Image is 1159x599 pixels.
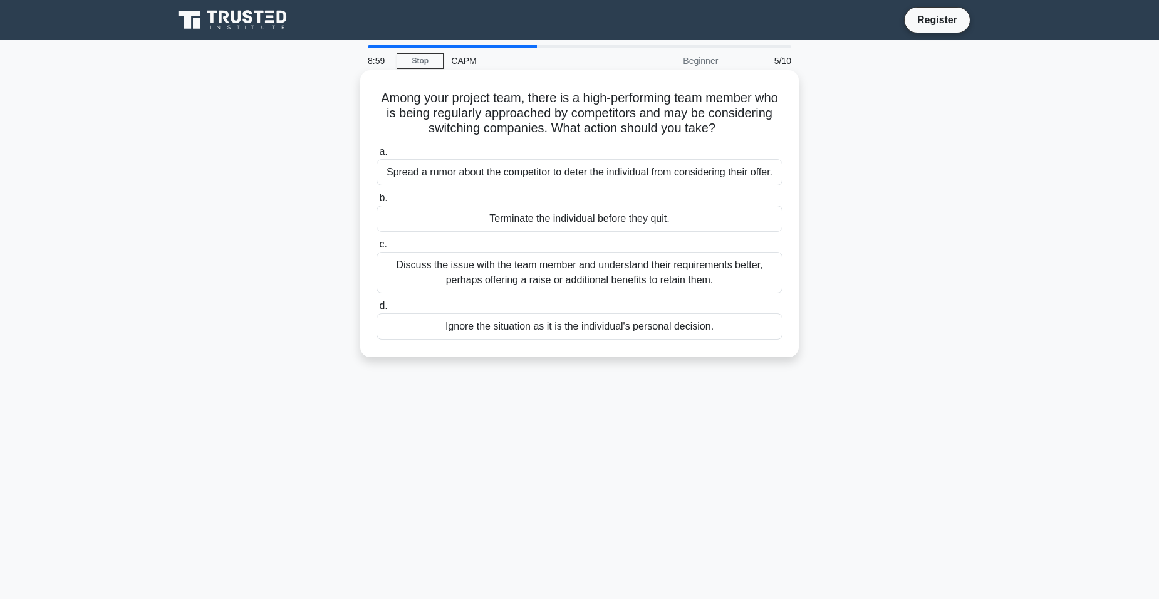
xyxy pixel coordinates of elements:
div: CAPM [444,48,616,73]
span: c. [379,239,387,249]
span: d. [379,300,387,311]
div: Terminate the individual before they quit. [377,206,782,232]
a: Stop [397,53,444,69]
h5: Among your project team, there is a high-performing team member who is being regularly approached... [375,90,784,137]
div: Spread a rumor about the competitor to deter the individual from considering their offer. [377,159,782,185]
div: 8:59 [360,48,397,73]
div: 5/10 [725,48,799,73]
div: Beginner [616,48,725,73]
div: Ignore the situation as it is the individual's personal decision. [377,313,782,340]
div: Discuss the issue with the team member and understand their requirements better, perhaps offering... [377,252,782,293]
span: b. [379,192,387,203]
span: a. [379,146,387,157]
a: Register [910,12,965,28]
